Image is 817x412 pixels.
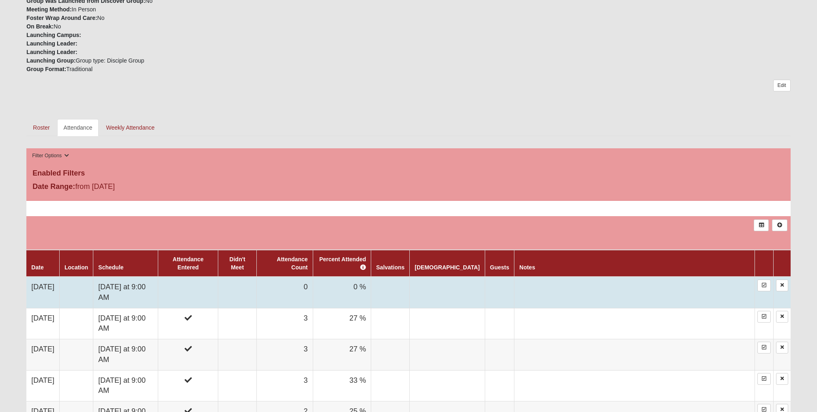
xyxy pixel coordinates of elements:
td: [DATE] [26,308,59,339]
a: Schedule [98,264,123,271]
a: Attendance Count [277,256,307,271]
td: 27 % [313,339,371,370]
a: Weekly Attendance [99,119,161,136]
a: Percent Attended [319,256,366,271]
a: Enter Attendance [757,373,771,385]
td: 3 [256,308,313,339]
strong: Meeting Method: [26,6,71,13]
th: Salvations [371,250,410,277]
a: Delete [776,311,788,323]
a: Didn't Meet [230,256,245,271]
strong: Group Format: [26,66,66,72]
td: 0 [256,277,313,308]
strong: Launching Leader: [26,49,77,55]
a: Delete [776,280,788,291]
td: [DATE] [26,277,59,308]
a: Attendance Entered [173,256,204,271]
td: [DATE] at 9:00 AM [93,339,158,370]
a: Edit [773,80,791,91]
td: 3 [256,370,313,401]
a: Roster [26,119,56,136]
a: Alt+N [772,219,787,231]
td: [DATE] [26,339,59,370]
td: 33 % [313,370,371,401]
td: [DATE] at 9:00 AM [93,308,158,339]
a: Delete [776,342,788,353]
h4: Enabled Filters [32,169,784,178]
a: Delete [776,373,788,385]
td: 3 [256,339,313,370]
a: Enter Attendance [757,311,771,323]
a: Enter Attendance [757,280,771,291]
th: Guests [485,250,514,277]
a: Enter Attendance [757,342,771,353]
td: 0 % [313,277,371,308]
td: [DATE] [26,370,59,401]
td: 27 % [313,308,371,339]
td: [DATE] at 9:00 AM [93,277,158,308]
strong: Foster Wrap Around Care: [26,15,97,21]
th: [DEMOGRAPHIC_DATA] [410,250,485,277]
div: from [DATE] [26,181,281,194]
strong: Launching Leader: [26,40,77,47]
strong: Launching Group: [26,57,75,64]
a: Attendance [57,119,99,136]
a: Date [31,264,43,271]
strong: On Break: [26,23,54,30]
a: Location [64,264,88,271]
td: [DATE] at 9:00 AM [93,370,158,401]
button: Filter Options [30,152,71,160]
a: Export to Excel [754,219,769,231]
strong: Launching Campus: [26,32,81,38]
a: Notes [519,264,535,271]
label: Date Range: [32,181,75,192]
